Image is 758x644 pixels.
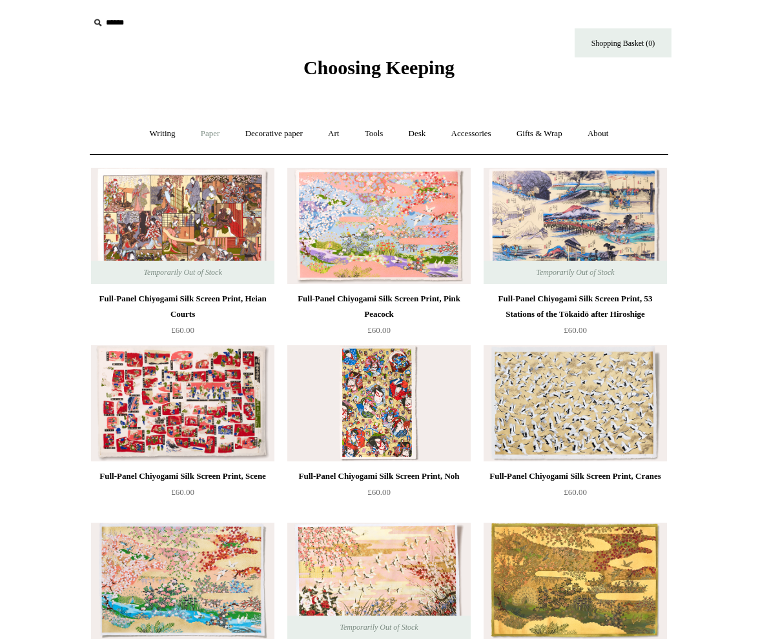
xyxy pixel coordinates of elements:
a: Gifts & Wrap [505,117,574,151]
span: Choosing Keeping [303,57,455,78]
a: Full-Panel Chiyogami Silk Screen Print, Cranes £60.00 [484,468,667,521]
a: Full-Panel Chiyogami Silk Screen Print, 53 Stations of the Tōkaidō after Hiroshige Full-Panel Chi... [484,168,667,284]
img: Full-Panel Chiyogami Silk Screen Print, Noh [287,345,471,461]
div: Full-Panel Chiyogami Silk Screen Print, Scene [94,468,271,484]
a: Shopping Basket (0) [575,28,671,57]
img: Full-Panel Chiyogami Silk Screen Print, Pink Peacock [287,168,471,284]
div: Full-Panel Chiyogami Silk Screen Print, 53 Stations of the Tōkaidō after Hiroshige [487,291,664,322]
span: £60.00 [171,487,194,497]
span: £60.00 [171,325,194,335]
a: Full-Panel Chiyogami Silk Screen Print, Heian Courts £60.00 [91,291,274,344]
a: Full-Panel Chiyogami Silk Screen Print, 53 Stations of the Tōkaidō after Hiroshige £60.00 [484,291,667,344]
span: Temporarily Out of Stock [327,616,431,639]
img: Full-Panel Chiyogami Silk Screen Print, Green Peacock [484,523,667,639]
div: Full-Panel Chiyogami Silk Screen Print, Heian Courts [94,291,271,322]
a: Accessories [440,117,503,151]
img: Full-Panel Chiyogami Silk Screen Print, Pink Cranes [287,523,471,639]
div: Full-Panel Chiyogami Silk Screen Print, Noh [291,468,467,484]
a: About [576,117,620,151]
a: Desk [397,117,438,151]
a: Full-Panel Chiyogami Silk Screen Print, Pink Peacock Full-Panel Chiyogami Silk Screen Print, Pink... [287,168,471,284]
img: Full-Panel Chiyogami Silk Screen Print, Cranes [484,345,667,461]
img: Full-Panel Chiyogami Silk Screen Print, Heian Courts [91,168,274,284]
a: Full-Panel Chiyogami Silk Screen Print, Peacock Full-Panel Chiyogami Silk Screen Print, Peacock [91,523,274,639]
a: Full-Panel Chiyogami Silk Screen Print, Pink Cranes Full-Panel Chiyogami Silk Screen Print, Pink ... [287,523,471,639]
a: Decorative paper [234,117,314,151]
img: Full-Panel Chiyogami Silk Screen Print, Peacock [91,523,274,639]
span: £60.00 [564,325,587,335]
div: Full-Panel Chiyogami Silk Screen Print, Cranes [487,468,664,484]
a: Writing [138,117,187,151]
a: Full-Panel Chiyogami Silk Screen Print, Noh £60.00 [287,468,471,521]
a: Choosing Keeping [303,67,455,76]
a: Full-Panel Chiyogami Silk Screen Print, Cranes Full-Panel Chiyogami Silk Screen Print, Cranes [484,345,667,461]
img: Full-Panel Chiyogami Silk Screen Print, 53 Stations of the Tōkaidō after Hiroshige [484,168,667,284]
span: Temporarily Out of Stock [523,261,627,284]
a: Full-Panel Chiyogami Silk Screen Print, Noh Full-Panel Chiyogami Silk Screen Print, Noh [287,345,471,461]
span: £60.00 [367,487,391,497]
a: Full-Panel Chiyogami Silk Screen Print, Scene Full-Panel Chiyogami Silk Screen Print, Scene [91,345,274,461]
div: Full-Panel Chiyogami Silk Screen Print, Pink Peacock [291,291,467,322]
a: Full-Panel Chiyogami Silk Screen Print, Heian Courts Full-Panel Chiyogami Silk Screen Print, Heia... [91,168,274,284]
a: Paper [189,117,232,151]
a: Full-Panel Chiyogami Silk Screen Print, Pink Peacock £60.00 [287,291,471,344]
a: Art [316,117,351,151]
span: £60.00 [564,487,587,497]
img: Full-Panel Chiyogami Silk Screen Print, Scene [91,345,274,461]
a: Tools [353,117,395,151]
span: Temporarily Out of Stock [130,261,234,284]
a: Full-Panel Chiyogami Silk Screen Print, Scene £60.00 [91,468,274,521]
span: £60.00 [367,325,391,335]
a: Full-Panel Chiyogami Silk Screen Print, Green Peacock Full-Panel Chiyogami Silk Screen Print, Gre... [484,523,667,639]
